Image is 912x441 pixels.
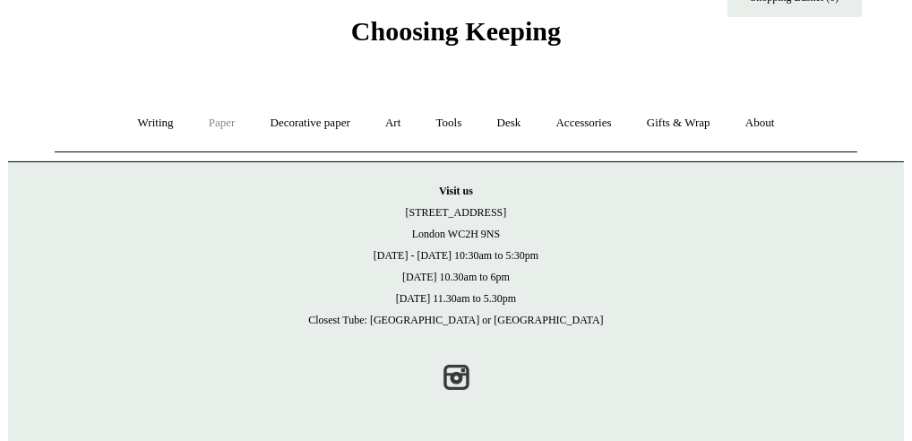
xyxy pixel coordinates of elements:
strong: Visit us [439,185,473,197]
a: Accessories [540,99,628,147]
a: Choosing Keeping [351,30,561,43]
a: Decorative paper [254,99,366,147]
a: Tools [420,99,478,147]
a: Desk [481,99,538,147]
a: Paper [193,99,252,147]
a: Art [369,99,417,147]
a: Gifts & Wrap [631,99,727,147]
p: [STREET_ADDRESS] London WC2H 9NS [DATE] - [DATE] 10:30am to 5:30pm [DATE] 10.30am to 6pm [DATE] 1... [26,180,886,331]
a: About [729,99,791,147]
a: Instagram [436,358,476,397]
span: Choosing Keeping [351,16,561,46]
a: Writing [122,99,190,147]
